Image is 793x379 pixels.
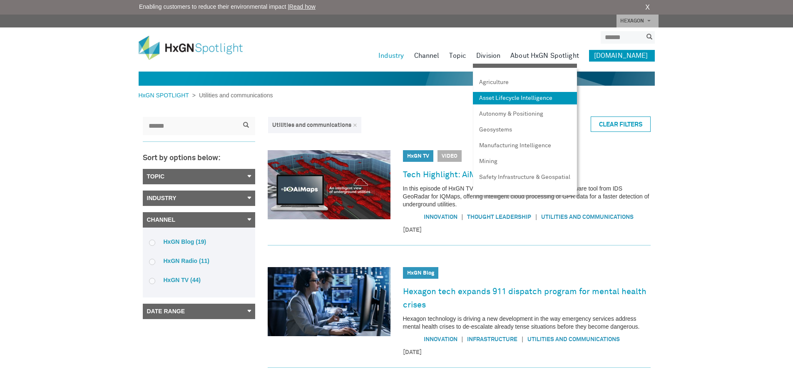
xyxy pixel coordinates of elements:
[517,335,527,344] span: |
[414,50,440,62] a: Channel
[467,214,531,220] a: Thought Leadership
[473,108,577,120] a: Autonomy & Positioning
[378,50,404,62] a: Industry
[438,150,462,162] span: Video
[473,76,577,89] a: Agriculture
[541,214,634,220] a: Utilities and communications
[473,124,577,136] a: Geosystems
[591,116,651,132] a: Clear Filters
[531,213,541,221] span: |
[473,92,577,104] a: Asset Lifecycle Intelligence
[589,50,655,62] a: [DOMAIN_NAME]
[268,150,390,219] img: Tech Highlight: AiMaps
[617,15,659,27] a: HEXAGON
[473,171,577,183] a: Safety Infrastructure & Geospatial
[353,122,357,128] a: ×
[473,139,577,152] a: Manufacturing Intelligence
[289,3,316,10] a: Read how
[645,2,650,12] a: X
[149,276,249,284] label: HxGN TV (44)
[407,154,429,159] a: HxGN TV
[139,2,316,11] span: Enabling customers to reduce their environmental impact |
[424,214,457,220] a: Innovation
[143,212,255,228] a: Channel
[403,168,490,181] a: Tech Highlight: AiMaps
[139,91,273,100] div: >
[424,337,457,342] a: Innovation
[403,315,651,331] p: Hexagon technology is driving a new development in the way emergency services address mental heal...
[403,226,651,235] time: [DATE]
[403,348,651,357] time: [DATE]
[449,50,466,62] a: Topic
[403,185,651,208] p: In this episode of HxGN TV, we’re discussing AiMaps, the new software tool from IDS GeoRadar for ...
[476,50,500,62] a: Division
[510,50,579,62] a: About HxGN Spotlight
[143,191,255,206] a: Industry
[467,337,517,342] a: Infrastructure
[149,257,249,265] label: HxGN Radio (11)
[457,335,467,344] span: |
[149,238,249,245] label: HxGN Blog (19)
[196,92,273,99] span: Utilities and communications
[268,267,390,336] img: Hexagon tech expands 911 dispatch program for mental health crises
[403,285,651,312] a: Hexagon tech expands 911 dispatch program for mental health crises
[407,270,434,276] a: HxGN Blog
[473,155,577,168] a: Mining
[143,304,255,319] a: Date Range
[143,154,255,163] h3: Sort by options below:
[139,92,192,99] a: HxGN SPOTLIGHT
[272,122,351,128] span: Utilities and communications
[527,337,620,342] a: Utilities and communications
[143,169,255,184] a: Topic
[457,213,467,221] span: |
[139,36,255,60] img: HxGN Spotlight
